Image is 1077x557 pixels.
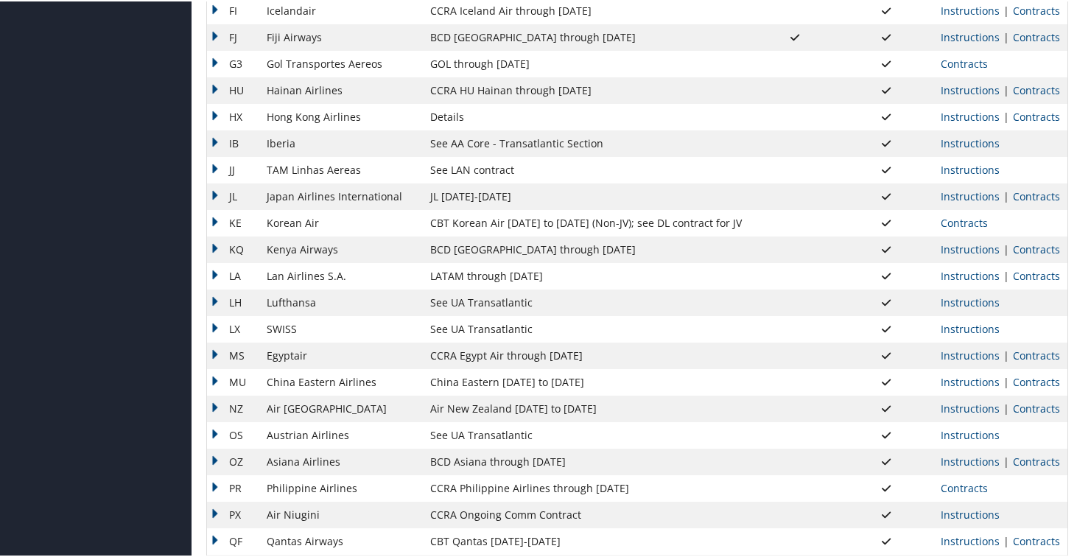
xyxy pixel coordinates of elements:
[941,241,1000,255] a: View Ticketing Instructions
[259,368,423,394] td: China Eastern Airlines
[423,235,749,262] td: BCD [GEOGRAPHIC_DATA] through [DATE]
[207,182,259,209] td: JL
[1013,108,1060,122] a: View Contracts
[1000,2,1013,16] span: |
[1013,267,1060,281] a: View Contracts
[1013,29,1060,43] a: View Contracts
[259,315,423,341] td: SWISS
[259,129,423,155] td: Iberia
[207,527,259,553] td: QF
[941,161,1000,175] a: View Ticketing Instructions
[207,368,259,394] td: MU
[1000,347,1013,361] span: |
[1013,188,1060,202] a: View Contracts
[941,82,1000,96] a: View Ticketing Instructions
[207,76,259,102] td: HU
[1013,82,1060,96] a: View Contracts
[259,235,423,262] td: Kenya Airways
[423,368,749,394] td: China Eastern [DATE] to [DATE]
[207,500,259,527] td: PX
[207,209,259,235] td: KE
[423,394,749,421] td: Air New Zealand [DATE] to [DATE]
[1000,188,1013,202] span: |
[941,320,1000,334] a: View Ticketing Instructions
[1000,374,1013,388] span: |
[941,214,988,228] a: View Contracts
[941,533,1000,547] a: View Ticketing Instructions
[941,29,1000,43] a: View Ticketing Instructions
[423,49,749,76] td: GOL through [DATE]
[423,262,749,288] td: LATAM through [DATE]
[207,235,259,262] td: KQ
[259,23,423,49] td: Fiji Airways
[423,76,749,102] td: CCRA HU Hainan through [DATE]
[941,400,1000,414] a: View Ticketing Instructions
[259,76,423,102] td: Hainan Airlines
[1000,267,1013,281] span: |
[423,341,749,368] td: CCRA Egypt Air through [DATE]
[1000,400,1013,414] span: |
[207,155,259,182] td: JJ
[1013,400,1060,414] a: View Contracts
[423,500,749,527] td: CCRA Ongoing Comm Contract
[259,288,423,315] td: Lufthansa
[423,421,749,447] td: See UA Transatlantic
[423,182,749,209] td: JL [DATE]-[DATE]
[259,421,423,447] td: Austrian Airlines
[1013,241,1060,255] a: View Contracts
[1000,82,1013,96] span: |
[423,474,749,500] td: CCRA Philippine Airlines through [DATE]
[259,102,423,129] td: Hong Kong Airlines
[941,55,988,69] a: View Contracts
[1000,108,1013,122] span: |
[423,23,749,49] td: BCD [GEOGRAPHIC_DATA] through [DATE]
[941,188,1000,202] a: View Ticketing Instructions
[259,262,423,288] td: Lan Airlines S.A.
[941,294,1000,308] a: View Ticketing Instructions
[207,102,259,129] td: HX
[1013,533,1060,547] a: View Contracts
[207,288,259,315] td: LH
[259,447,423,474] td: Asiana Airlines
[259,341,423,368] td: Egyptair
[1000,29,1013,43] span: |
[1000,241,1013,255] span: |
[207,341,259,368] td: MS
[941,427,1000,441] a: View Ticketing Instructions
[259,500,423,527] td: Air Niugini
[207,394,259,421] td: NZ
[941,135,1000,149] a: View Ticketing Instructions
[941,2,1000,16] a: View Ticketing Instructions
[207,23,259,49] td: FJ
[207,474,259,500] td: PR
[423,129,749,155] td: See AA Core - Transatlantic Section
[423,527,749,553] td: CBT Qantas [DATE]-[DATE]
[207,421,259,447] td: OS
[941,506,1000,520] a: View Ticketing Instructions
[423,209,749,235] td: CBT Korean Air [DATE] to [DATE] (Non-JV); see DL contract for JV
[941,108,1000,122] a: View Ticketing Instructions
[207,262,259,288] td: LA
[423,102,749,129] td: Details
[423,288,749,315] td: See UA Transatlantic
[259,49,423,76] td: Gol Transportes Aereos
[207,49,259,76] td: G3
[941,347,1000,361] a: View Ticketing Instructions
[941,480,988,494] a: View Contracts
[207,315,259,341] td: LX
[1013,453,1060,467] a: View Contracts
[423,447,749,474] td: BCD Asiana through [DATE]
[1013,2,1060,16] a: View Contracts
[259,209,423,235] td: Korean Air
[1000,533,1013,547] span: |
[259,394,423,421] td: Air [GEOGRAPHIC_DATA]
[207,129,259,155] td: IB
[259,474,423,500] td: Philippine Airlines
[259,527,423,553] td: Qantas Airways
[1013,347,1060,361] a: View Contracts
[941,453,1000,467] a: View Ticketing Instructions
[941,374,1000,388] a: View Ticketing Instructions
[423,315,749,341] td: See UA Transatlantic
[259,155,423,182] td: TAM Linhas Aereas
[259,182,423,209] td: Japan Airlines International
